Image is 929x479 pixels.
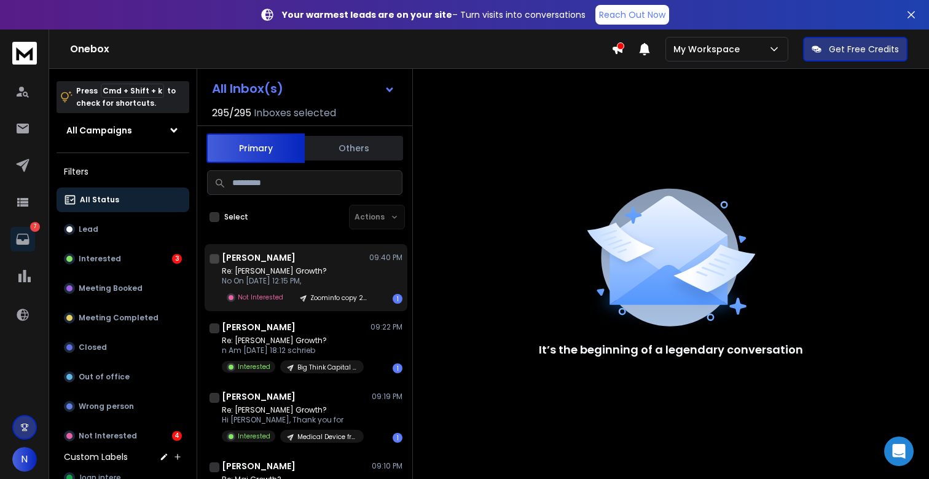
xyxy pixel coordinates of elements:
[370,322,402,332] p: 09:22 PM
[297,363,356,372] p: Big Think Capital - LOC
[30,222,40,232] p: 7
[372,461,402,471] p: 09:10 PM
[12,447,37,472] button: N
[393,363,402,373] div: 1
[238,293,283,302] p: Not Interested
[172,431,182,441] div: 4
[57,394,189,419] button: Wrong person
[101,84,164,98] span: Cmd + Shift + k
[222,276,369,286] p: No On [DATE] 12:15 PM,
[57,217,189,242] button: Lead
[393,433,402,443] div: 1
[222,460,296,472] h1: [PERSON_NAME]
[222,390,296,403] h1: [PERSON_NAME]
[254,106,336,121] h3: Inboxes selected
[202,76,405,101] button: All Inbox(s)
[66,124,132,137] h1: All Campaigns
[57,188,189,212] button: All Status
[79,283,143,293] p: Meeting Booked
[282,9,452,21] strong: Your warmest leads are on your site
[76,85,176,109] p: Press to check for shortcuts.
[673,43,745,55] p: My Workspace
[57,335,189,360] button: Closed
[70,42,611,57] h1: Onebox
[884,437,914,466] div: Open Intercom Messenger
[222,336,364,346] p: Re: [PERSON_NAME] Growth?
[12,42,37,65] img: logo
[310,293,369,303] p: Zoominfo copy 230k
[599,9,665,21] p: Reach Out Now
[539,341,803,358] p: It’s the beginning of a legendary conversation
[212,106,251,121] span: 295 / 295
[57,424,189,448] button: Not Interested4
[222,405,364,415] p: Re: [PERSON_NAME] Growth?
[79,431,137,441] p: Not Interested
[79,224,98,234] p: Lead
[10,227,35,251] a: 7
[57,118,189,143] button: All Campaigns
[57,365,189,389] button: Out of office
[206,133,305,163] button: Primary
[79,254,121,264] p: Interested
[595,5,669,25] a: Reach Out Now
[372,392,402,402] p: 09:19 PM
[64,451,128,463] h3: Custom Labels
[57,276,189,301] button: Meeting Booked
[297,432,356,441] p: Medical Device from Twitter Giveaway
[79,372,130,382] p: Out of office
[222,321,296,333] h1: [PERSON_NAME]
[238,432,270,441] p: Interested
[803,37,907,61] button: Get Free Credits
[57,306,189,330] button: Meeting Completed
[369,253,402,263] p: 09:40 PM
[212,82,283,95] h1: All Inbox(s)
[79,342,107,352] p: Closed
[172,254,182,264] div: 3
[79,313,159,323] p: Meeting Completed
[829,43,899,55] p: Get Free Credits
[224,212,248,222] label: Select
[222,415,364,425] p: Hi [PERSON_NAME], Thank you for
[222,346,364,355] p: n ﻿Am [DATE] 18:12 schrieb
[282,9,586,21] p: – Turn visits into conversations
[57,247,189,271] button: Interested3
[222,251,296,264] h1: [PERSON_NAME]
[80,195,119,205] p: All Status
[238,362,270,371] p: Interested
[222,266,369,276] p: Re: [PERSON_NAME] Growth?
[305,135,403,162] button: Others
[57,163,189,180] h3: Filters
[393,294,402,304] div: 1
[79,402,134,411] p: Wrong person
